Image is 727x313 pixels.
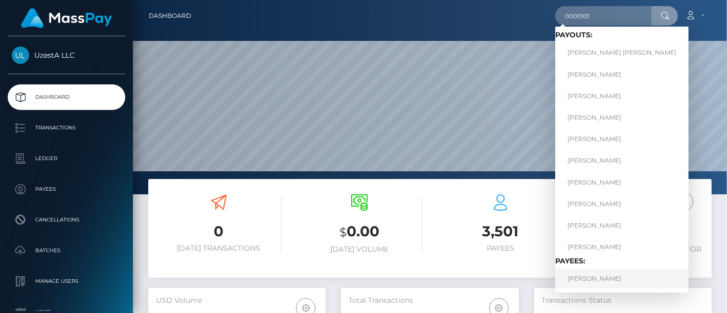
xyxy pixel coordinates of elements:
[156,296,318,306] h5: USD Volume
[555,65,689,84] a: [PERSON_NAME]
[555,173,689,192] a: [PERSON_NAME]
[555,108,689,127] a: [PERSON_NAME]
[349,296,511,306] h5: Total Transactions
[8,176,125,202] a: Payees
[12,212,121,228] p: Cancellations
[8,146,125,171] a: Ledger
[555,43,689,62] a: [PERSON_NAME] [PERSON_NAME]
[297,221,423,242] h3: 0.00
[555,216,689,235] a: [PERSON_NAME]
[8,51,125,60] span: UzestA LLC
[156,221,282,241] h3: 0
[555,86,689,105] a: [PERSON_NAME]
[8,115,125,141] a: Transactions
[12,274,121,289] p: Manage Users
[12,47,29,64] img: UzestA LLC
[438,244,563,253] h6: Payees
[555,269,689,288] a: [PERSON_NAME]
[12,151,121,166] p: Ledger
[8,269,125,294] a: Manage Users
[555,151,689,170] a: [PERSON_NAME]
[555,31,689,39] h6: Payouts:
[542,296,704,306] h5: Transactions Status
[555,257,689,265] h6: Payees:
[8,84,125,110] a: Dashboard
[12,90,121,105] p: Dashboard
[297,245,423,254] h6: [DATE] Volume
[339,225,347,239] small: $
[12,243,121,258] p: Batches
[12,182,121,197] p: Payees
[555,130,689,149] a: [PERSON_NAME]
[21,8,112,28] img: MassPay Logo
[12,120,121,136] p: Transactions
[555,194,689,213] a: [PERSON_NAME]
[149,5,191,27] a: Dashboard
[555,6,651,26] input: Search...
[8,207,125,233] a: Cancellations
[555,237,689,256] a: [PERSON_NAME]
[438,221,563,241] h3: 3,501
[156,244,282,253] h6: [DATE] Transactions
[8,238,125,263] a: Batches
